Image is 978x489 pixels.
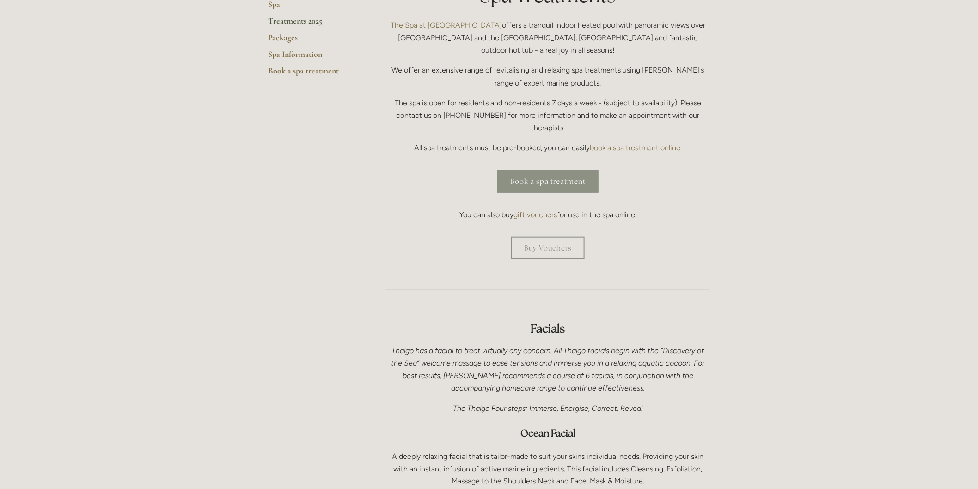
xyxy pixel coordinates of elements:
[268,16,356,32] a: Treatments 2025
[391,21,502,30] a: The Spa at [GEOGRAPHIC_DATA]
[520,427,575,440] strong: Ocean Facial
[386,141,710,154] p: All spa treatments must be pre-booked, you can easily .
[268,66,356,82] a: Book a spa treatment
[453,404,643,413] em: The Thalgo Four steps: Immerse, Energise, Correct, Reveal
[386,97,710,134] p: The spa is open for residents and non-residents 7 days a week - (subject to availability). Please...
[497,170,599,193] a: Book a spa treatment
[513,210,557,219] a: gift vouchers
[268,49,356,66] a: Spa Information
[386,208,710,221] p: You can also buy for use in the spa online.
[268,32,356,49] a: Packages
[531,321,565,336] strong: Facials
[391,346,707,393] em: Thalgo has a facial to treat virtually any concern. All Thalgo facials begin with the “Discovery ...
[386,450,710,488] p: A deeply relaxing facial that is tailor-made to suit your skins individual needs. Providing your ...
[590,143,680,152] a: book a spa treatment online
[386,19,710,57] p: offers a tranquil indoor heated pool with panoramic views over [GEOGRAPHIC_DATA] and the [GEOGRAP...
[386,64,710,89] p: We offer an extensive range of revitalising and relaxing spa treatments using [PERSON_NAME]'s ran...
[511,237,585,259] a: Buy Vouchers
